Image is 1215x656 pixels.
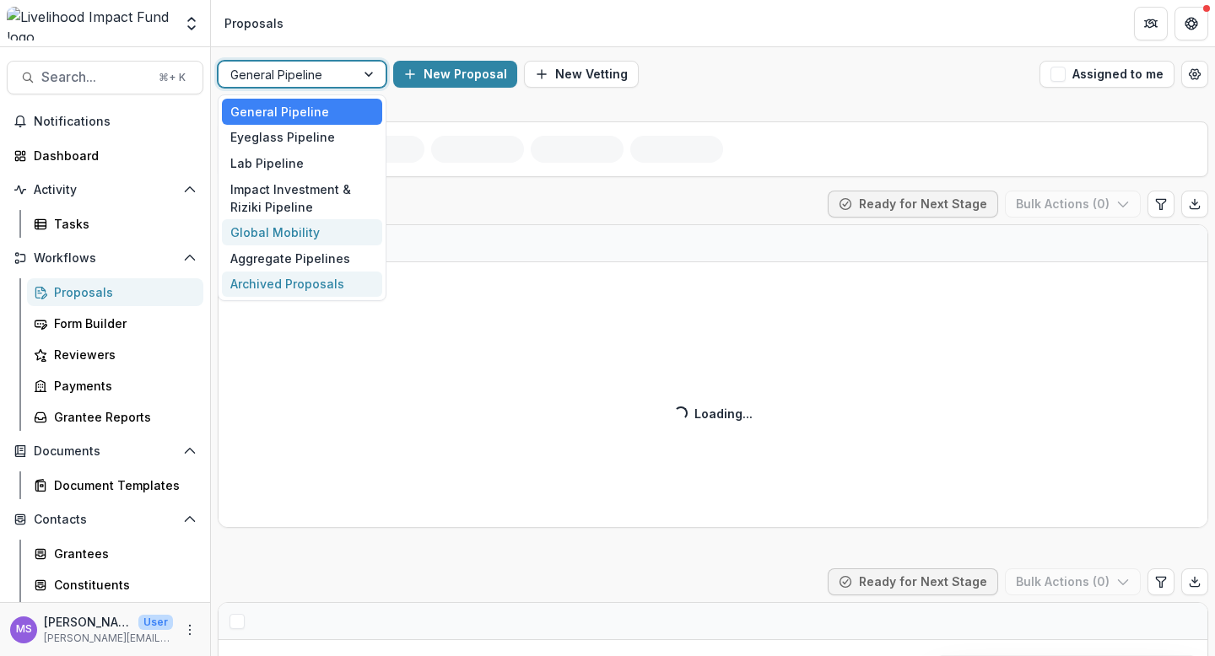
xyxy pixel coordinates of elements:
a: Document Templates [27,471,203,499]
div: Lab Pipeline [222,150,382,176]
p: [PERSON_NAME] [44,613,132,631]
p: User [138,615,173,630]
button: Open entity switcher [180,7,203,40]
div: Document Templates [54,476,190,494]
div: Tasks [54,215,190,233]
button: Open Activity [7,176,203,203]
button: Open Contacts [7,506,203,533]
a: Form Builder [27,309,203,337]
button: Open Workflows [7,245,203,272]
span: Activity [34,183,176,197]
a: Reviewers [27,341,203,368]
div: Form Builder [54,315,190,332]
button: Notifications [7,108,203,135]
button: Partners [1134,7,1168,40]
a: Payments [27,372,203,400]
button: Open Documents [7,438,203,465]
nav: breadcrumb [218,11,290,35]
div: Impact Investment & Riziki Pipeline [222,176,382,220]
span: Search... [41,69,148,85]
button: More [180,620,200,640]
div: Grantees [54,545,190,562]
button: New Vetting [524,61,639,88]
span: Workflows [34,251,176,266]
button: Search... [7,61,203,94]
div: Payments [54,377,190,395]
button: New Proposal [393,61,517,88]
div: Global Mobility [222,219,382,245]
div: Proposals [224,14,283,32]
div: Reviewers [54,346,190,363]
button: Assigned to me [1039,61,1174,88]
span: Contacts [34,513,176,527]
span: Notifications [34,115,197,129]
a: Constituents [27,571,203,599]
div: Aggregate Pipelines [222,245,382,272]
div: Grantee Reports [54,408,190,426]
div: Monica Swai [16,624,32,635]
p: [PERSON_NAME][EMAIL_ADDRESS][DOMAIN_NAME] [44,631,173,646]
span: Documents [34,444,176,459]
img: Livelihood Impact Fund logo [7,7,173,40]
a: Grantee Reports [27,403,203,431]
div: Constituents [54,576,190,594]
div: General Pipeline [222,99,382,125]
div: Proposals [54,283,190,301]
div: Dashboard [34,147,190,164]
a: Proposals [27,278,203,306]
button: Open table manager [1181,61,1208,88]
a: Dashboard [7,142,203,169]
div: Archived Proposals [222,272,382,298]
div: Eyeglass Pipeline [222,125,382,151]
a: Grantees [27,540,203,567]
div: ⌘ + K [155,68,189,87]
a: Tasks [27,210,203,238]
button: Get Help [1174,7,1208,40]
